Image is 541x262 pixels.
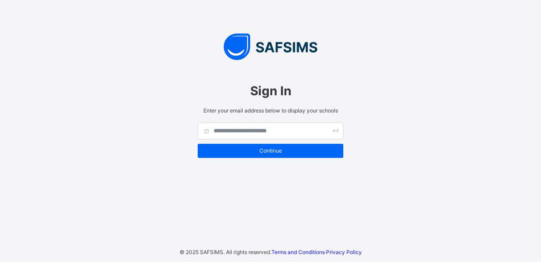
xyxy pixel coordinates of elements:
img: SAFSIMS Logo [189,34,352,60]
span: Sign In [198,83,343,98]
span: · [271,249,362,255]
span: Enter your email address below to display your schools [198,107,343,114]
span: Continue [204,147,337,154]
a: Terms and Conditions [271,249,325,255]
a: Privacy Policy [326,249,362,255]
span: © 2025 SAFSIMS. All rights reserved. [180,249,271,255]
